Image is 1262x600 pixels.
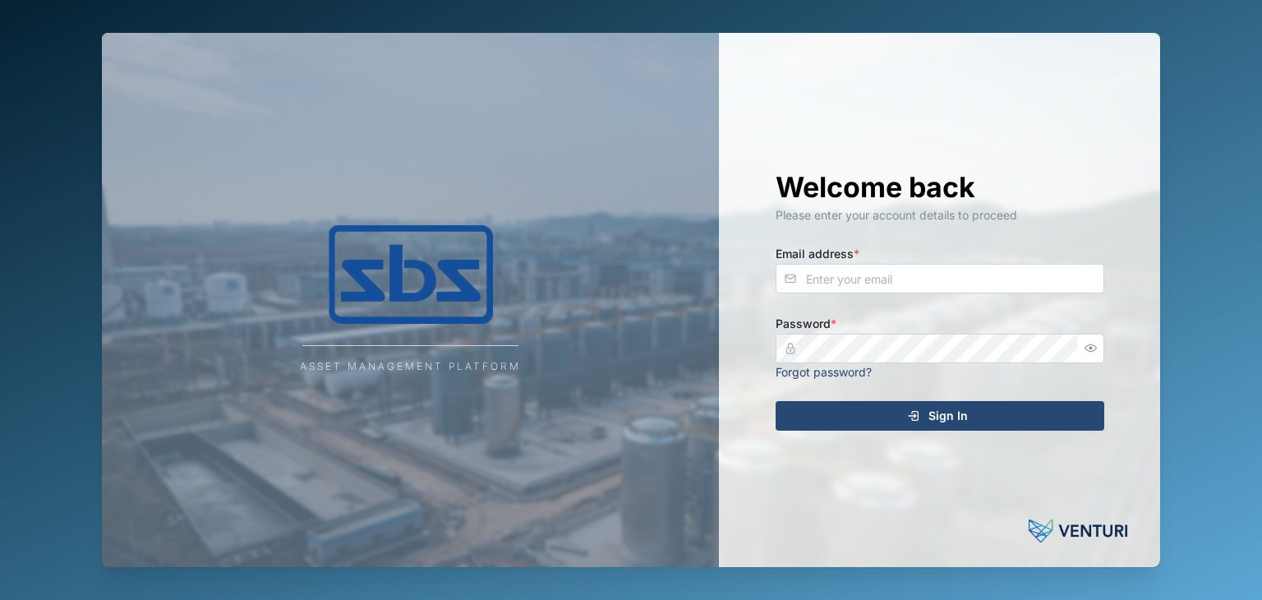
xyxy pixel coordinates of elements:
span: Sign In [928,402,968,430]
div: Please enter your account details to proceed [776,206,1104,224]
img: Company Logo [246,225,575,324]
label: Email address [776,245,859,263]
input: Enter your email [776,264,1104,293]
button: Sign In [776,401,1104,431]
div: Asset Management Platform [300,359,521,375]
img: Powered by: Venturi [1029,515,1127,547]
h1: Welcome back [776,169,1104,205]
a: Forgot password? [776,365,872,379]
label: Password [776,315,836,333]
